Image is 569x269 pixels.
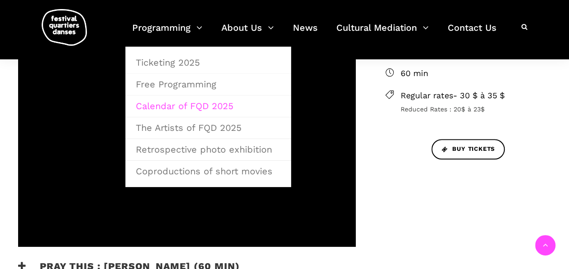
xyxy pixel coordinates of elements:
a: Free Programming [130,74,286,95]
iframe: FQD 2025 | Denise Clarke | Pray Solo [18,57,356,247]
span: Reduced Rates : 20$ à 23$ [400,104,551,114]
a: Buy tickets [431,139,505,159]
a: Contact Us [448,20,497,47]
a: News [293,20,318,47]
a: Cultural Mediation [336,20,429,47]
a: Coproductions of short movies [130,161,286,182]
a: The Artists of FQD 2025 [130,117,286,138]
a: Ticketing 2025 [130,52,286,73]
a: Retrospective photo exhibition [130,139,286,160]
span: Buy tickets [441,144,495,154]
a: Programming [132,20,202,47]
span: 60 min [400,67,551,80]
a: About Us [221,20,274,47]
img: logo-fqd-med [42,9,87,46]
span: Regular rates- 30 $ à 35 $ [400,89,551,102]
a: Calendar of FQD 2025 [130,96,286,116]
